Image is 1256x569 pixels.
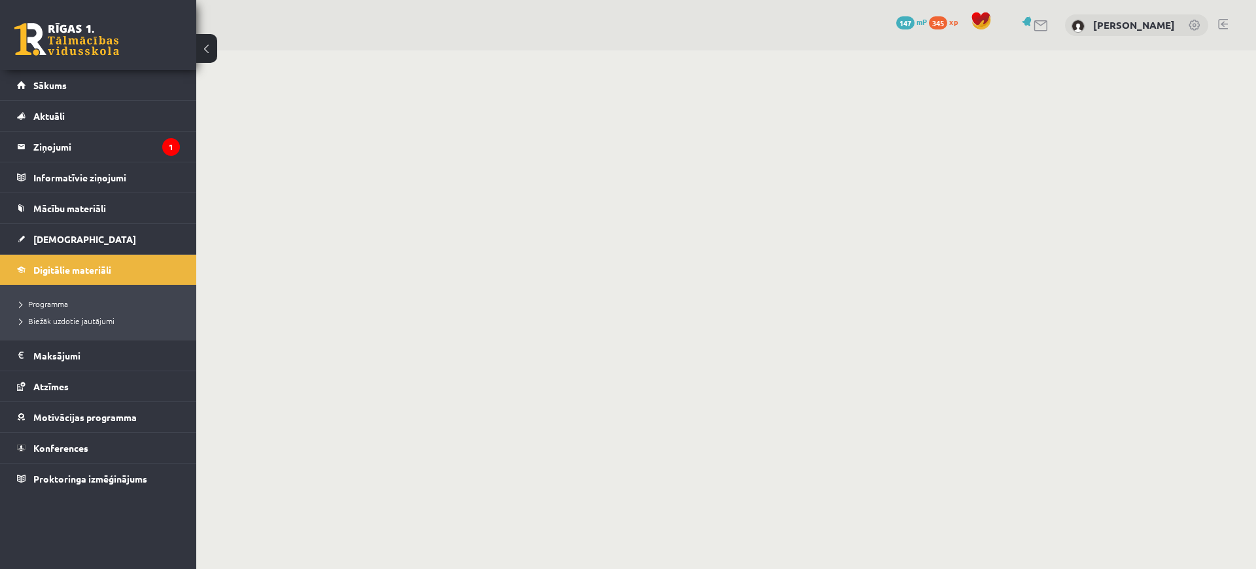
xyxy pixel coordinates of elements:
legend: Ziņojumi [33,132,180,162]
a: Ziņojumi1 [17,132,180,162]
i: 1 [162,138,180,156]
a: Proktoringa izmēģinājums [17,464,180,494]
a: Atzīmes [17,371,180,401]
a: Biežāk uzdotie jautājumi [20,315,183,327]
a: Digitālie materiāli [17,255,180,285]
a: 147 mP [896,16,927,27]
a: Sākums [17,70,180,100]
span: Konferences [33,442,88,454]
span: Motivācijas programma [33,411,137,423]
span: Mācību materiāli [33,202,106,214]
a: Motivācijas programma [17,402,180,432]
span: Digitālie materiāli [33,264,111,276]
span: 345 [929,16,947,29]
span: Aktuāli [33,110,65,122]
span: mP [916,16,927,27]
a: Programma [20,298,183,310]
span: [DEMOGRAPHIC_DATA] [33,233,136,245]
a: [DEMOGRAPHIC_DATA] [17,224,180,254]
legend: Maksājumi [33,340,180,371]
legend: Informatīvie ziņojumi [33,162,180,193]
span: Biežāk uzdotie jautājumi [20,316,114,326]
a: Konferences [17,433,180,463]
span: Proktoringa izmēģinājums [33,473,147,485]
a: Informatīvie ziņojumi [17,162,180,193]
img: Līva Amanda Zvīne [1072,20,1085,33]
a: Aktuāli [17,101,180,131]
span: Atzīmes [33,380,69,392]
span: 147 [896,16,915,29]
a: Maksājumi [17,340,180,371]
span: Programma [20,299,68,309]
a: 345 xp [929,16,964,27]
span: Sākums [33,79,67,91]
span: xp [949,16,958,27]
a: Mācību materiāli [17,193,180,223]
a: [PERSON_NAME] [1093,18,1175,31]
a: Rīgas 1. Tālmācības vidusskola [14,23,119,56]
